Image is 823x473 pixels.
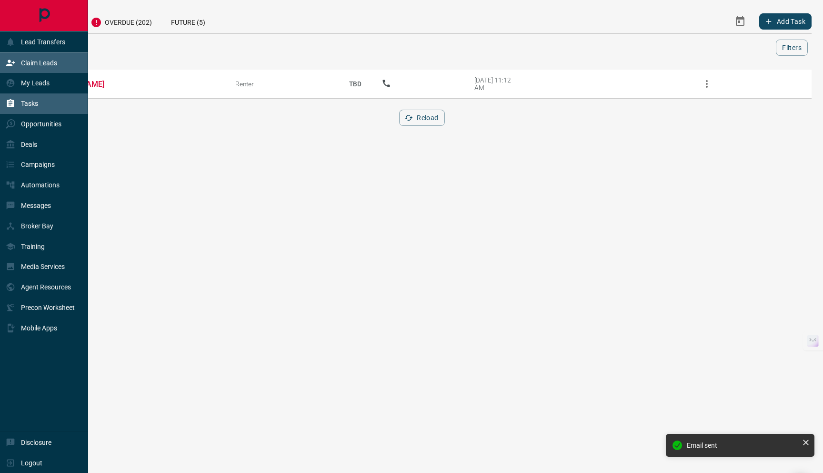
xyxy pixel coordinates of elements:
[776,40,808,56] button: Filters
[687,442,798,449] div: Email sent
[729,10,752,33] button: Select Date Range
[343,71,367,97] p: TBD
[235,80,329,88] div: Renter
[161,10,215,33] div: Future (5)
[399,110,444,126] button: Reload
[474,76,515,92] div: [DATE] 11:12 AM
[81,10,161,33] div: Overdue (202)
[759,13,812,30] button: Add Task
